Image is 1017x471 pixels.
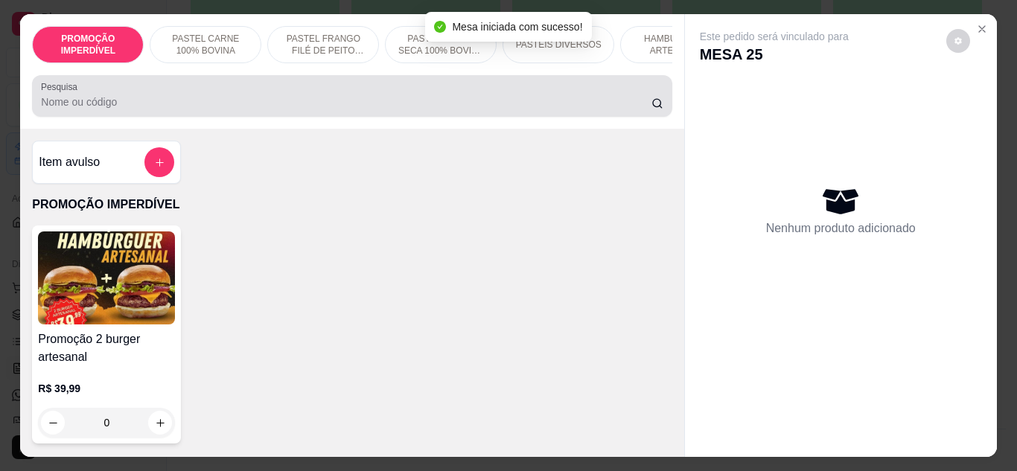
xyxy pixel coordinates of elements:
[41,80,83,93] label: Pesquisa
[162,33,249,57] p: PASTEL CARNE 100% BOVINA
[32,196,672,214] p: PROMOÇÃO IMPERDÍVEL
[38,381,175,396] p: R$ 39,99
[398,33,484,57] p: PASTEL CARNE SECA 100% BOVINA DESFIADA
[700,44,849,65] p: MESA 25
[38,330,175,366] h4: Promoção 2 burger artesanal
[946,29,970,53] button: decrease-product-quantity
[38,231,175,324] img: product-image
[633,33,719,57] p: HAMBÚRGUER ARTESANAL
[516,39,602,51] p: PASTÉIS DIVERSOS
[766,220,916,237] p: Nenhum produto adicionado
[452,21,582,33] span: Mesa iniciada com sucesso!
[700,29,849,44] p: Este pedido será vinculado para
[970,17,994,41] button: Close
[45,33,131,57] p: PROMOÇÃO IMPERDÍVEL
[434,21,446,33] span: check-circle
[39,153,100,171] h4: Item avulso
[144,147,174,177] button: add-separate-item
[41,94,651,109] input: Pesquisa
[280,33,366,57] p: PASTEL FRANGO FILÉ DE PEITO DESFIADO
